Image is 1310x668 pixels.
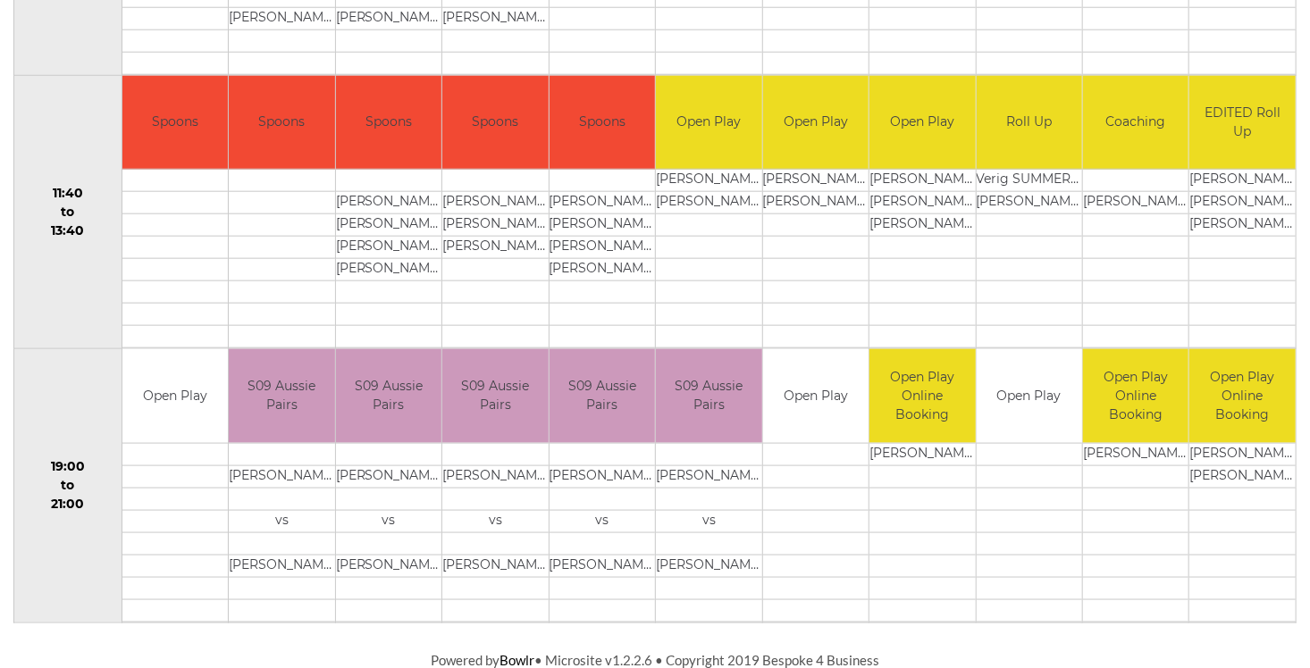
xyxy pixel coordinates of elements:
[1189,192,1296,214] td: [PERSON_NAME]
[122,349,228,443] td: Open Play
[1189,443,1296,465] td: [PERSON_NAME]
[763,349,869,443] td: Open Play
[442,214,548,237] td: [PERSON_NAME]
[442,237,548,259] td: [PERSON_NAME]
[763,170,869,192] td: [PERSON_NAME]
[977,170,1082,192] td: Verig SUMMERFIELD
[550,237,655,259] td: [PERSON_NAME]
[229,76,334,170] td: Spoons
[442,7,548,29] td: [PERSON_NAME]
[500,652,534,668] a: Bowlr
[1189,214,1296,237] td: [PERSON_NAME]
[550,192,655,214] td: [PERSON_NAME]
[336,465,441,488] td: [PERSON_NAME]
[442,555,548,577] td: [PERSON_NAME]
[336,237,441,259] td: [PERSON_NAME]
[550,214,655,237] td: [PERSON_NAME]
[1083,349,1188,443] td: Open Play Online Booking
[1189,349,1296,443] td: Open Play Online Booking
[550,76,655,170] td: Spoons
[336,555,441,577] td: [PERSON_NAME]
[229,465,334,488] td: [PERSON_NAME]
[869,170,975,192] td: [PERSON_NAME]
[550,259,655,281] td: [PERSON_NAME]
[550,555,655,577] td: [PERSON_NAME]
[977,349,1082,443] td: Open Play
[336,214,441,237] td: [PERSON_NAME]
[656,555,761,577] td: [PERSON_NAME]
[550,510,655,532] td: vs
[550,349,655,443] td: S09 Aussie Pairs
[656,510,761,532] td: vs
[229,555,334,577] td: [PERSON_NAME]
[336,192,441,214] td: [PERSON_NAME]
[869,443,975,465] td: [PERSON_NAME]
[1189,465,1296,488] td: [PERSON_NAME]
[336,259,441,281] td: [PERSON_NAME]
[869,76,975,170] td: Open Play
[122,76,228,170] td: Spoons
[442,349,548,443] td: S09 Aussie Pairs
[656,465,761,488] td: [PERSON_NAME]
[442,510,548,532] td: vs
[1083,443,1188,465] td: [PERSON_NAME]
[14,349,122,623] td: 19:00 to 21:00
[442,465,548,488] td: [PERSON_NAME]
[1189,76,1296,170] td: EDITED Roll Up
[442,192,548,214] td: [PERSON_NAME]
[1083,76,1188,170] td: Coaching
[336,7,441,29] td: [PERSON_NAME]
[869,192,975,214] td: [PERSON_NAME]
[763,192,869,214] td: [PERSON_NAME]
[431,652,879,668] span: Powered by • Microsite v1.2.2.6 • Copyright 2019 Bespoke 4 Business
[656,349,761,443] td: S09 Aussie Pairs
[336,349,441,443] td: S09 Aussie Pairs
[442,76,548,170] td: Spoons
[763,76,869,170] td: Open Play
[977,192,1082,214] td: [PERSON_NAME]
[229,349,334,443] td: S09 Aussie Pairs
[1189,170,1296,192] td: [PERSON_NAME]
[656,170,761,192] td: [PERSON_NAME]
[229,7,334,29] td: [PERSON_NAME]
[229,510,334,532] td: vs
[656,76,761,170] td: Open Play
[550,465,655,488] td: [PERSON_NAME]
[869,214,975,237] td: [PERSON_NAME]
[336,510,441,532] td: vs
[977,76,1082,170] td: Roll Up
[656,192,761,214] td: [PERSON_NAME]
[336,76,441,170] td: Spoons
[14,75,122,349] td: 11:40 to 13:40
[869,349,975,443] td: Open Play Online Booking
[1083,192,1188,214] td: [PERSON_NAME] x 2 (G)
